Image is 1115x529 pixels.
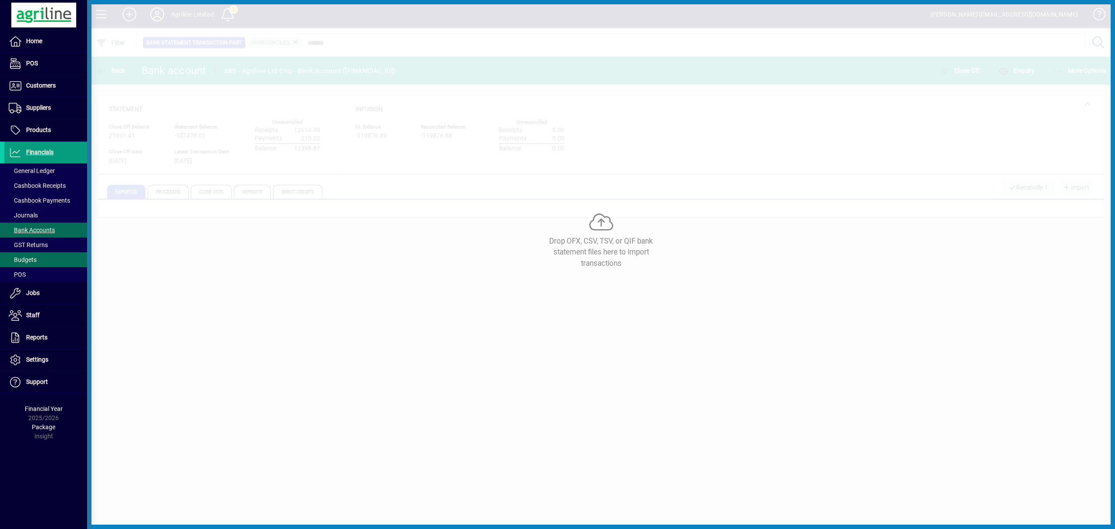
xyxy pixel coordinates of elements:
span: POS [26,60,38,67]
span: Budgets [9,256,37,263]
a: Customers [4,75,87,97]
a: Suppliers [4,97,87,119]
span: Jobs [26,289,40,296]
a: Support [4,371,87,393]
span: POS [9,271,26,278]
span: Package [32,424,55,431]
a: POS [4,53,87,75]
a: Cashbook Receipts [4,178,87,193]
a: Staff [4,305,87,326]
span: Products [26,126,51,133]
a: Cashbook Payments [4,193,87,208]
span: Financial Year [25,405,63,412]
span: Cashbook Payments [9,197,70,204]
a: Budgets [4,252,87,267]
a: General Ledger [4,163,87,178]
span: GST Returns [9,241,48,248]
span: Home [26,37,42,44]
span: Customers [26,82,56,89]
a: GST Returns [4,237,87,252]
span: Settings [26,356,48,363]
a: Home [4,31,87,52]
a: Jobs [4,282,87,304]
a: Reports [4,327,87,349]
a: Bank Accounts [4,223,87,237]
span: Financials [26,149,54,156]
span: Support [26,378,48,385]
span: Cashbook Receipts [9,182,66,189]
a: Journals [4,208,87,223]
span: Staff [26,312,40,319]
span: Suppliers [26,104,51,111]
span: General Ledger [9,167,55,174]
a: Products [4,119,87,141]
span: Bank Accounts [9,227,55,234]
a: Settings [4,349,87,371]
a: POS [4,267,87,282]
span: Journals [9,212,38,219]
span: Reports [26,334,47,341]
